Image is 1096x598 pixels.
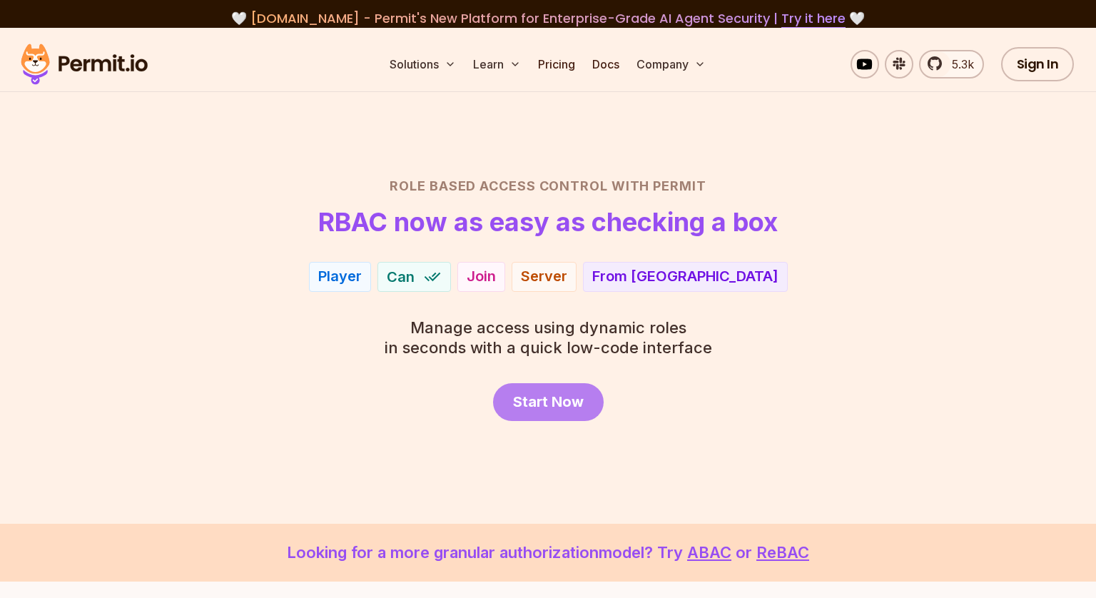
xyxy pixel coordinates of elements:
span: Can [387,267,415,287]
p: in seconds with a quick low-code interface [385,318,712,358]
div: From [GEOGRAPHIC_DATA] [592,265,778,285]
a: Sign In [1001,47,1075,81]
h1: RBAC now as easy as checking a box [318,208,778,236]
p: Looking for a more granular authorization model? Try or [34,541,1062,564]
span: with Permit [612,176,706,196]
button: Learn [467,50,527,78]
a: 5.3k [919,50,984,78]
span: Start Now [513,392,584,412]
button: Solutions [384,50,462,78]
img: Permit logo [14,40,154,88]
div: Server [521,265,567,285]
span: [DOMAIN_NAME] - Permit's New Platform for Enterprise-Grade AI Agent Security | [250,9,846,27]
a: ABAC [687,543,731,562]
span: Manage access using dynamic roles [385,318,712,338]
span: 5.3k [943,56,974,73]
a: Start Now [493,383,604,421]
a: Pricing [532,50,581,78]
div: 🤍 🤍 [34,9,1062,29]
div: Join [467,265,496,285]
a: ReBAC [756,543,809,562]
div: Player [318,265,362,285]
h2: Role Based Access Control [49,176,1047,196]
button: Company [631,50,711,78]
a: Try it here [781,9,846,28]
a: Docs [587,50,625,78]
